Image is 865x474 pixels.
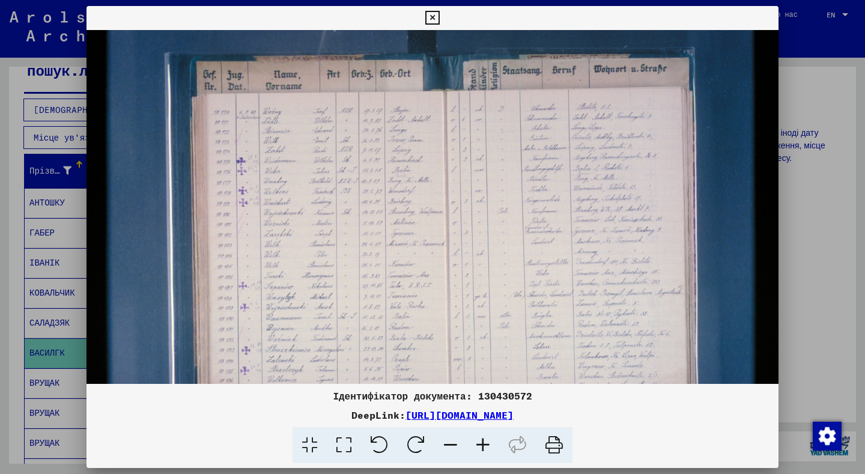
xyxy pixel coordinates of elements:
div: Зміна згоди [812,421,841,450]
img: Зміна згоди [813,422,842,451]
a: [URL][DOMAIN_NAME] [405,409,514,421]
font: Ідентифікатор документа: 130430572 [333,390,532,402]
font: DeepLink: [351,409,405,421]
